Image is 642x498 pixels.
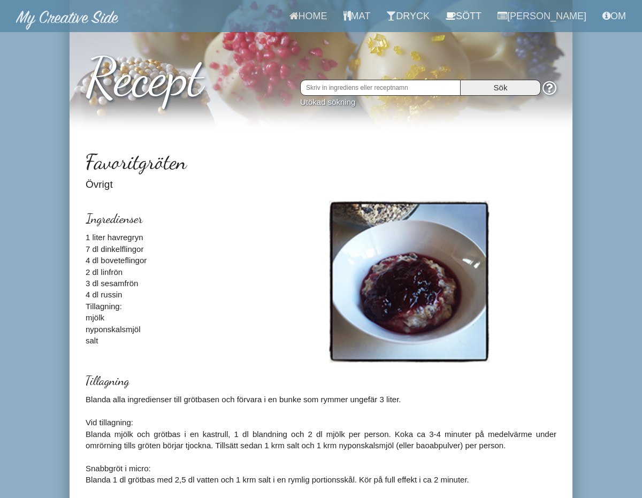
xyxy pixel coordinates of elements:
[300,80,461,96] input: Skriv in ingrediens eller receptnamn
[300,97,355,106] a: Utökad sökning
[86,212,313,226] h3: Ingredienser
[86,179,556,190] h4: Övrigt
[16,11,119,30] img: MyCreativeSide
[329,201,490,363] img: Receptbild
[78,201,321,346] div: 1 liter havregryn 7 dl dinkelflingor 4 dl boveteflingor 2 dl linfrön 3 dl sesamfrön 4 dl russin T...
[86,374,556,388] h3: Tillagning
[461,80,541,96] input: Sök
[86,37,556,106] h1: Recept
[86,150,556,173] h2: Favoritgröten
